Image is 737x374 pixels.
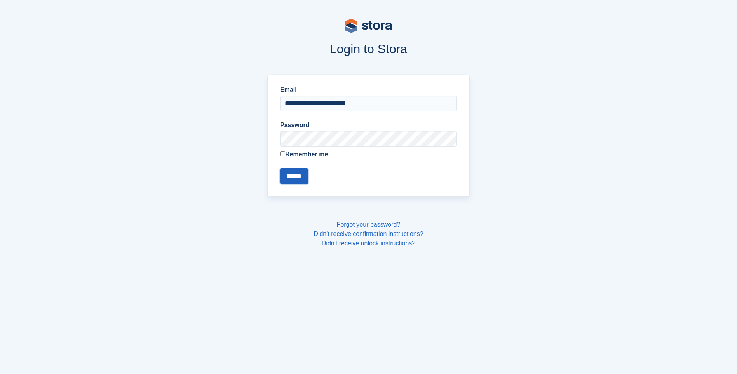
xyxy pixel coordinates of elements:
label: Password [280,121,457,130]
h1: Login to Stora [119,42,618,56]
a: Forgot your password? [337,221,401,228]
label: Remember me [280,150,457,159]
img: stora-logo-53a41332b3708ae10de48c4981b4e9114cc0af31d8433b30ea865607fb682f29.svg [345,19,392,33]
a: Didn't receive unlock instructions? [322,240,415,246]
a: Didn't receive confirmation instructions? [314,231,423,237]
label: Email [280,85,457,94]
input: Remember me [280,151,285,156]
